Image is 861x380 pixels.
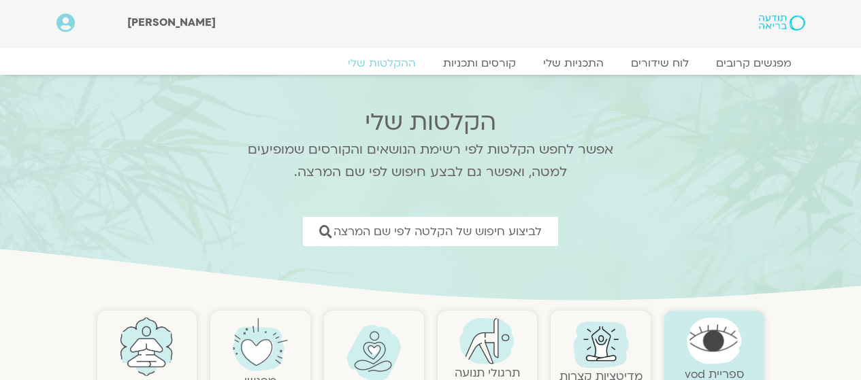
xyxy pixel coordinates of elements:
[702,56,805,70] a: מפגשים קרובים
[230,109,632,136] h2: הקלטות שלי
[429,56,530,70] a: קורסים ותכניות
[334,225,542,238] span: לביצוע חיפוש של הקלטה לפי שם המרצה
[230,139,632,184] p: אפשר לחפש הקלטות לפי רשימת הנושאים והקורסים שמופיעים למטה, ואפשר גם לבצע חיפוש לפי שם המרצה.
[127,15,216,30] span: [PERSON_NAME]
[530,56,617,70] a: התכניות שלי
[617,56,702,70] a: לוח שידורים
[334,56,429,70] a: ההקלטות שלי
[303,217,558,246] a: לביצוע חיפוש של הקלטה לפי שם המרצה
[56,56,805,70] nav: Menu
